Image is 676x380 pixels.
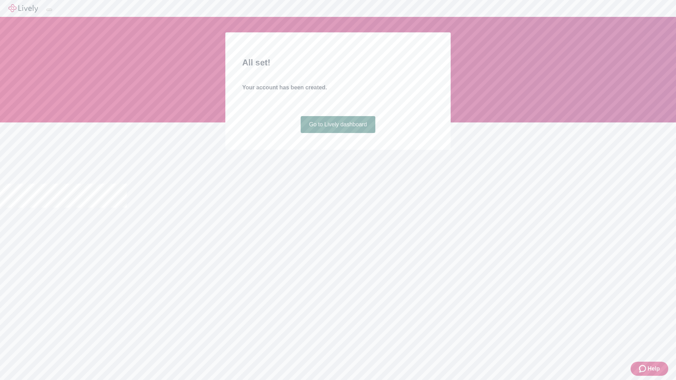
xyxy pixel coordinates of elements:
[639,365,647,373] svg: Zendesk support icon
[631,362,668,376] button: Zendesk support iconHelp
[301,116,376,133] a: Go to Lively dashboard
[242,83,434,92] h4: Your account has been created.
[647,365,660,373] span: Help
[242,56,434,69] h2: All set!
[46,9,52,11] button: Log out
[8,4,38,13] img: Lively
